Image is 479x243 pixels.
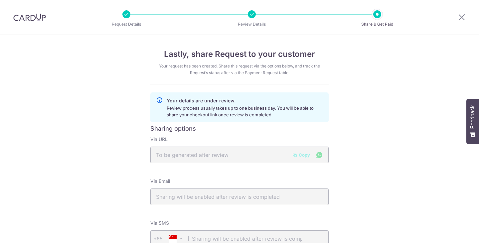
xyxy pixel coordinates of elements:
iframe: Opens a widget where you can find more information [436,223,472,240]
button: Feedback - Show survey [466,99,479,144]
span: +65 [154,235,172,243]
span: +65 [156,235,172,243]
p: Review Details [227,21,276,28]
h4: Lastly, share Request to your customer [150,48,329,60]
input: To be generated after review [150,147,329,163]
p: Your details are under review. [167,97,323,105]
h6: Sharing options [150,125,329,133]
div: Your request has been created. Share this request via the options below, and track the Request’s ... [150,63,329,76]
label: Via Email [150,178,170,184]
label: Via URL [150,136,168,143]
span: Feedback [470,105,476,129]
p: Request Details [102,21,151,28]
input: Sharing will be enabled after review is completed [150,188,329,205]
p: Share & Get Paid [353,21,402,28]
p: Review process usually takes up to one business day. You will be able to share your checkout link... [167,105,323,118]
img: CardUp [13,13,46,21]
label: Via SMS [150,220,169,226]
